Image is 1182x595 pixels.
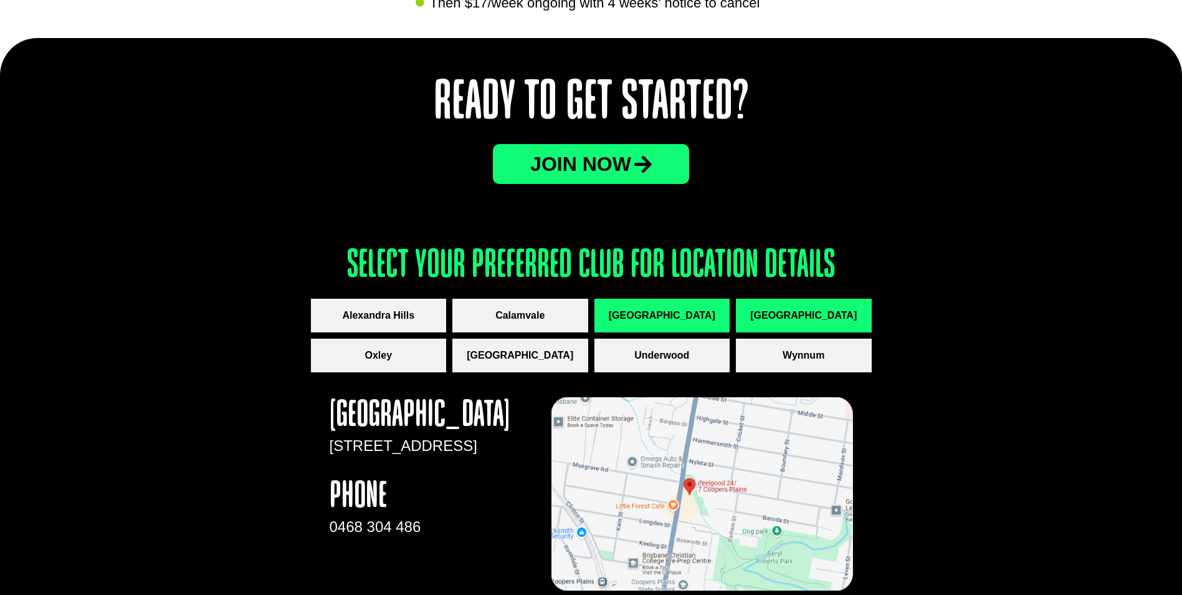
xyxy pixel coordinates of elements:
[311,75,872,132] h2: Ready to Get Started?
[342,308,414,323] span: Alexandra Hills
[467,348,573,363] span: [GEOGRAPHIC_DATA]
[750,308,857,323] span: [GEOGRAPHIC_DATA]
[495,308,545,323] span: Calamvale
[530,154,631,174] span: JOin now
[783,348,824,363] span: Wynnum
[365,348,392,363] span: Oxley
[330,435,527,457] p: [STREET_ADDRESS]
[493,144,689,184] a: JOin now
[330,397,527,435] h4: [GEOGRAPHIC_DATA]
[330,516,527,538] p: 0468 304 486
[330,478,527,516] h4: phone
[634,348,689,363] span: Underwood
[609,308,715,323] span: [GEOGRAPHIC_DATA]
[311,246,872,286] h3: Select your preferred club for location details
